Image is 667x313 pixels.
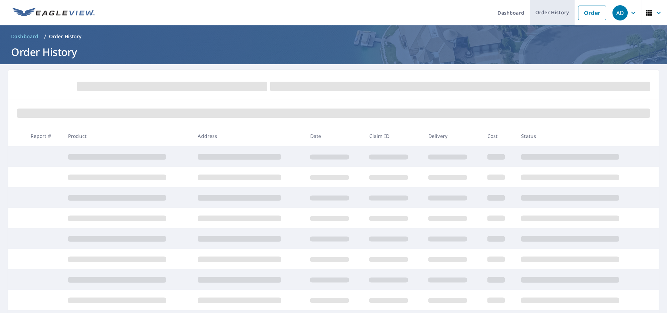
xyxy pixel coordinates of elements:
[8,31,659,42] nav: breadcrumb
[482,126,516,146] th: Cost
[364,126,423,146] th: Claim ID
[578,6,606,20] a: Order
[305,126,364,146] th: Date
[49,33,82,40] p: Order History
[25,126,63,146] th: Report #
[192,126,304,146] th: Address
[516,126,645,146] th: Status
[63,126,192,146] th: Product
[13,8,94,18] img: EV Logo
[11,33,39,40] span: Dashboard
[423,126,482,146] th: Delivery
[8,45,659,59] h1: Order History
[44,32,46,41] li: /
[8,31,41,42] a: Dashboard
[612,5,628,20] div: AD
